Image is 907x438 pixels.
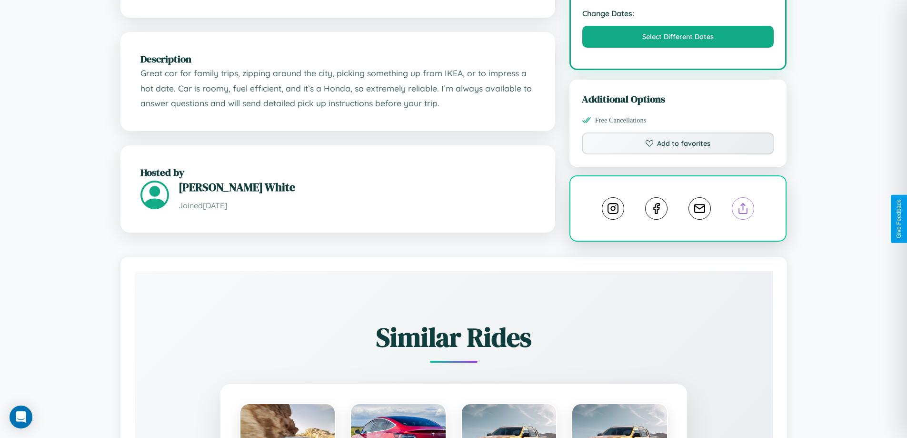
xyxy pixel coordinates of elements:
h2: Hosted by [140,165,535,179]
h3: [PERSON_NAME] White [179,179,535,195]
h2: Similar Rides [168,319,739,356]
div: Open Intercom Messenger [10,406,32,428]
button: Select Different Dates [582,26,774,48]
strong: Change Dates: [582,9,774,18]
p: Great car for family trips, zipping around the city, picking something up from IKEA, or to impres... [140,66,535,111]
p: Joined [DATE] [179,199,535,213]
h2: Description [140,52,535,66]
div: Give Feedback [896,200,902,238]
button: Add to favorites [582,132,775,154]
span: Free Cancellations [595,116,647,124]
h3: Additional Options [582,92,775,106]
